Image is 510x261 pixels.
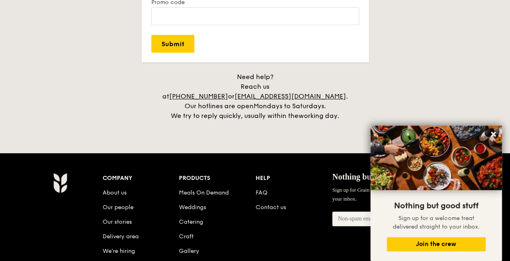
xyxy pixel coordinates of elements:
[332,187,475,202] span: Sign up for Grain mail and get a welcome treat delivered straight to your inbox.
[332,172,411,181] span: Nothing but good stuff
[332,212,422,226] input: Non-spam email address
[179,233,194,240] a: Craft
[487,128,500,141] button: Close
[256,204,286,211] a: Contact us
[299,112,339,120] span: working day.
[179,189,229,196] a: Meals On Demand
[387,237,486,251] button: Join the crew
[179,218,203,225] a: Catering
[179,248,199,255] a: Gallery
[103,189,127,196] a: About us
[393,215,480,230] span: Sign up for a welcome treat delivered straight to your inbox.
[254,102,326,110] span: Mondays to Saturdays.
[154,72,357,121] div: Need help? Reach us at or . Our hotlines are open We try to reply quickly, usually within the
[169,92,228,100] a: [PHONE_NUMBER]
[256,173,332,184] div: Help
[256,189,267,196] a: FAQ
[179,204,206,211] a: Weddings
[151,35,194,53] input: Submit
[103,173,179,184] div: Company
[179,173,256,184] div: Products
[394,201,478,211] span: Nothing but good stuff
[235,92,346,100] a: [EMAIL_ADDRESS][DOMAIN_NAME]
[103,233,139,240] a: Delivery area
[370,126,502,190] img: DSC07876-Edit02-Large.jpeg
[103,204,133,211] a: Our people
[53,173,67,193] img: AYc88T3wAAAABJRU5ErkJggg==
[103,218,132,225] a: Our stories
[103,248,135,255] a: We’re hiring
